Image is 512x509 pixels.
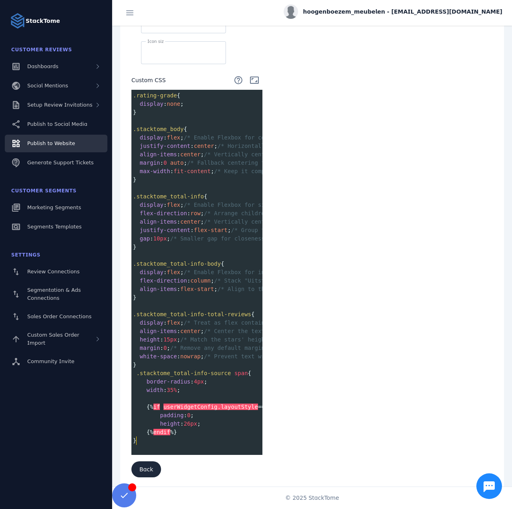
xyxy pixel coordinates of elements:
[214,277,430,284] span: /* Stack "Uitstekend" above the stars vertically (if present) */
[204,151,315,158] span: /* Vertically center if needed */
[234,370,248,376] span: span
[136,370,231,376] span: .stacktome_total-info-source
[27,160,94,166] span: Generate Support Tickets
[133,362,137,368] span: }
[180,353,201,360] span: nowrap
[133,277,430,284] span: : ;
[194,227,228,233] span: flex-start
[133,193,204,200] span: .stacktome_total-info
[133,210,322,216] span: : ;
[140,269,163,275] span: display
[183,420,197,427] span: 26px
[194,143,214,149] span: center
[180,151,201,158] span: center
[133,261,221,267] span: .stacktome_total-info-body
[147,378,191,385] span: border-radius
[190,210,200,216] span: row
[170,160,184,166] span: auto
[284,4,502,19] button: hoogenboezem_meubelen - [EMAIL_ADDRESS][DOMAIN_NAME]
[218,286,376,292] span: /* Align to the left, or center if preferred */
[190,277,211,284] span: column
[153,235,167,242] span: 10px
[187,412,190,418] span: 0
[133,370,251,376] span: {
[131,76,166,85] span: Custom CSS
[11,47,72,53] span: Customer Reviews
[140,235,150,242] span: gap
[153,429,170,435] span: endif
[140,286,177,292] span: align-items
[133,319,369,326] span: : ;
[133,168,285,174] span: : ;
[140,202,163,208] span: display
[140,336,160,343] span: height
[133,412,194,418] span: : ;
[147,387,163,393] span: width
[27,224,82,230] span: Segments Templates
[285,494,339,502] span: © 2025 StackTome
[27,63,58,69] span: Dashboards
[133,151,315,158] span: : ;
[163,345,167,351] span: 0
[180,286,214,292] span: flex-start
[133,92,180,99] span: {
[170,235,433,242] span: /* Smaller gap for closeness; adjust as needed (e.g., 5px for even tighter) */
[133,353,295,360] span: : ;
[167,387,177,393] span: 35%
[27,121,87,127] span: Publish to Social Media
[133,202,332,208] span: : ;
[187,160,332,166] span: /* Fallback centering for block elements */
[140,168,170,174] span: max-width
[204,210,322,216] span: /* Arrange children horizontally */
[133,294,137,301] span: }
[133,143,343,149] span: : ;
[133,92,177,99] span: .rating-grade
[133,193,208,200] span: {
[5,199,107,216] a: Marketing Segments
[140,319,163,326] span: display
[133,437,137,444] span: }
[204,328,363,334] span: /* Center the text vertically within the <p> */
[133,134,298,141] span: : ;
[140,353,177,360] span: white-space
[133,101,184,107] span: : ;
[133,126,183,132] span: .stacktome_body
[11,252,40,258] span: Settings
[180,218,201,225] span: center
[27,102,93,108] span: Setup Review Invitations
[163,404,218,410] span: userWidgetConfig
[183,202,332,208] span: /* Enable Flexbox for side-by-side layout */
[133,429,177,435] span: {% %}
[218,143,343,149] span: /* Horizontally center the content */
[133,109,137,115] span: }
[10,13,26,29] img: Logo image
[133,328,363,334] span: : ;
[133,235,433,242] span: : ;
[5,218,107,236] a: Segments Templates
[5,263,107,281] a: Review Connections
[303,8,502,16] span: hoogenboezem_meubelen - [EMAIL_ADDRESS][DOMAIN_NAME]
[133,286,376,292] span: : ;
[147,39,166,44] mat-label: Icon size
[27,269,80,275] span: Review Connections
[140,160,160,166] span: margin
[133,269,319,275] span: : ;
[204,218,353,225] span: /* Vertically center the body and the <p> */
[133,387,180,393] span: : ;
[133,378,208,385] span: : ;
[133,345,278,351] span: : ;
[183,269,318,275] span: /* Enable Flexbox for internal layout */
[140,218,177,225] span: align-items
[284,4,298,19] img: profile.jpg
[167,319,180,326] span: flex
[140,328,177,334] span: align-items
[167,202,180,208] span: flex
[5,154,107,172] a: Generate Support Tickets
[140,101,163,107] span: display
[140,277,187,284] span: flex-direction
[133,244,137,250] span: }
[5,308,107,325] a: Sales Order Connections
[170,345,278,351] span: /* Remove any default margins */
[194,378,204,385] span: 4px
[140,345,160,351] span: margin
